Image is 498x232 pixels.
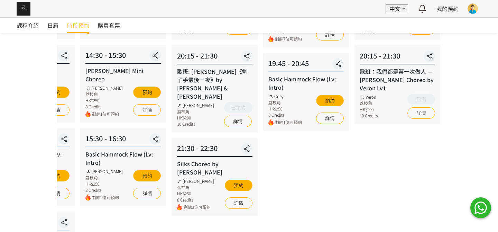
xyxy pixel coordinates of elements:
[85,104,123,110] div: 8 Credits
[85,175,123,181] div: 荔枝角
[268,75,344,91] div: Basic Hammock Flow (Lv: Intro)
[316,113,344,124] a: 詳情
[177,67,252,100] div: 歌班: [PERSON_NAME]《劊子手最後一夜》by [PERSON_NAME] & [PERSON_NAME]
[177,102,214,108] div: [PERSON_NAME]
[177,204,182,211] img: fire.png
[268,36,274,42] img: fire.png
[360,67,435,92] div: 歌班：我們都是第一次做人 — [PERSON_NAME] Choreo by Veron Lv1
[85,85,123,91] div: [PERSON_NAME]
[47,21,58,29] span: 日曆
[177,184,214,190] div: 荔枝角
[98,21,120,29] span: 購買套票
[177,160,252,176] div: Silks Choreo by [PERSON_NAME]
[17,2,30,16] img: img_61c0148bb0266
[92,111,123,117] span: 剩餘1位可預約
[177,178,214,184] div: [PERSON_NAME]
[85,194,91,201] img: fire.png
[98,18,120,33] a: 購買套票
[85,168,123,175] div: [PERSON_NAME]
[67,21,89,29] span: 時段預約
[85,187,123,193] div: 8 Credits
[85,91,123,97] div: 荔枝角
[225,180,252,191] button: 預約
[92,194,123,201] span: 剩餘2位可預約
[85,181,123,187] div: HK$250
[85,97,123,104] div: HK$250
[224,102,252,113] button: 已預約
[407,107,435,119] a: 詳情
[85,66,161,83] div: [PERSON_NAME] Mini Choreo
[360,94,378,100] div: Veron
[268,112,302,118] div: 8 Credits
[268,93,302,99] div: Coey
[177,143,252,157] div: 21:30 - 22:30
[47,18,58,33] a: 日曆
[275,119,302,126] span: 剩餘1位可預約
[360,106,378,113] div: HK$290
[133,188,161,199] a: 詳情
[67,18,89,33] a: 時段預約
[268,99,302,106] div: 荔枝角
[177,108,214,115] div: 荔枝角
[85,133,161,147] div: 15:30 - 16:30
[177,121,214,127] div: 10 Credits
[268,119,274,126] img: fire.png
[133,87,161,98] button: 預約
[316,95,344,106] button: 預約
[316,29,344,41] a: 詳情
[184,204,214,211] span: 剩餘3位可預約
[17,21,39,29] span: 課程介紹
[407,94,435,105] button: 已滿
[268,58,344,72] div: 19:45 - 20:45
[360,51,435,64] div: 20:15 - 21:30
[85,111,91,117] img: fire.png
[275,36,302,42] span: 剩餘7位可預約
[17,18,39,33] a: 課程介紹
[85,50,161,64] div: 14:30 - 15:30
[177,190,214,197] div: HK$250
[225,197,252,209] a: 詳情
[436,5,459,13] a: 我的預約
[133,170,161,181] button: 預約
[85,150,161,167] div: Basic Hammock Flow (Lv: Intro)
[177,197,214,203] div: 8 Credits
[224,116,252,127] a: 詳情
[268,106,302,112] div: HK$250
[133,104,161,116] a: 詳情
[360,100,378,106] div: 荔枝角
[177,51,252,64] div: 20:15 - 21:30
[177,115,214,121] div: HK$290
[360,113,378,119] div: 10 Credits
